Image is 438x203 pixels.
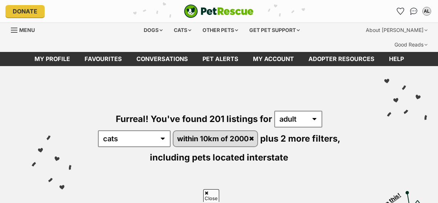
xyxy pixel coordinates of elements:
[169,23,196,37] div: Cats
[244,23,305,37] div: Get pet support
[395,5,433,17] ul: Account quick links
[139,23,168,37] div: Dogs
[301,52,382,66] a: Adopter resources
[129,52,195,66] a: conversations
[395,5,406,17] a: Favourites
[361,23,433,37] div: About [PERSON_NAME]
[116,114,272,124] span: Furreal! You've found 201 listings for
[173,131,257,146] a: within 10km of 2000
[27,52,77,66] a: My profile
[389,37,433,52] div: Good Reads
[77,52,129,66] a: Favourites
[203,189,219,202] span: Close
[197,23,243,37] div: Other pets
[195,52,246,66] a: Pet alerts
[408,5,419,17] a: Conversations
[5,5,45,17] a: Donate
[246,52,301,66] a: My account
[19,27,35,33] span: Menu
[423,8,430,15] div: AL
[410,8,418,15] img: chat-41dd97257d64d25036548639549fe6c8038ab92f7586957e7f3b1b290dea8141.svg
[184,4,254,18] img: logo-cat-932fe2b9b8326f06289b0f2fb663e598f794de774fb13d1741a6617ecf9a85b4.svg
[421,5,433,17] button: My account
[260,133,340,144] span: plus 2 more filters,
[11,23,40,36] a: Menu
[382,52,411,66] a: Help
[184,4,254,18] a: PetRescue
[150,152,288,163] span: including pets located interstate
